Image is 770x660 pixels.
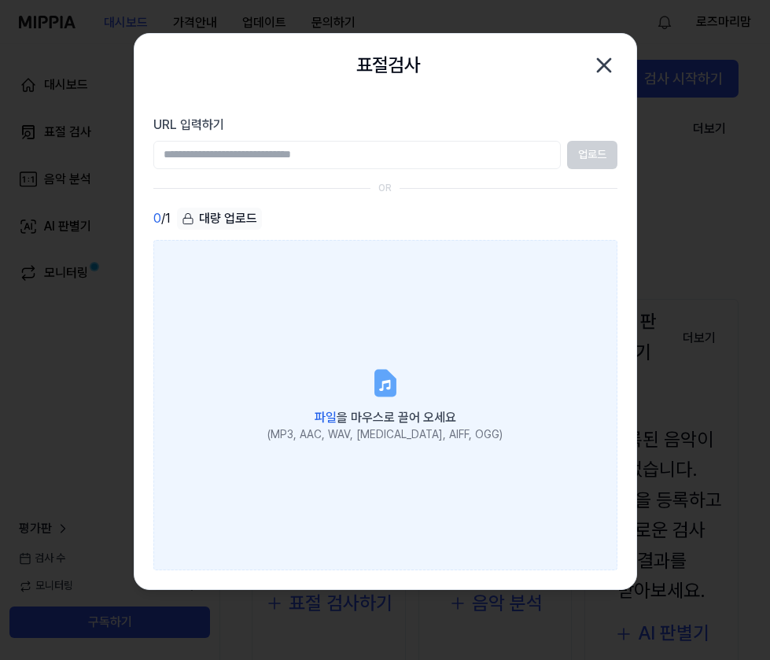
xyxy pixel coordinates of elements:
[267,427,503,443] div: (MP3, AAC, WAV, [MEDICAL_DATA], AIFF, OGG)
[153,208,171,230] div: / 1
[315,410,456,425] span: 을 마우스로 끌어 오세요
[177,208,262,230] div: 대량 업로드
[356,50,421,80] h2: 표절검사
[153,116,617,135] label: URL 입력하기
[315,410,337,425] span: 파일
[153,209,161,228] span: 0
[177,208,262,230] button: 대량 업로드
[378,182,392,195] div: OR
